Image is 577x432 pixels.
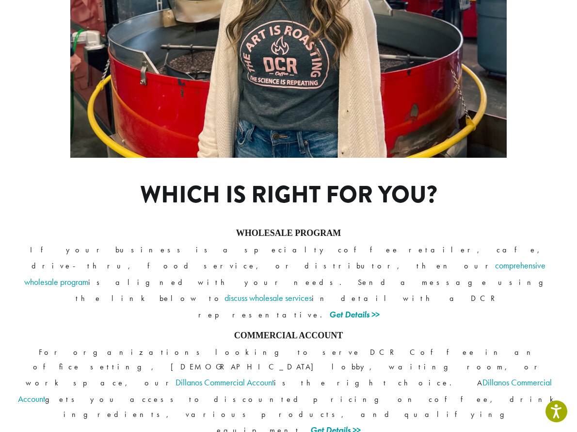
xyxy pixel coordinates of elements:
[18,377,552,404] a: Dillanos Commercial Account
[329,309,379,320] a: Get Details >>
[83,181,494,209] h1: Which is right for you?
[176,377,274,388] a: Dillanos Commercial Account
[15,243,562,323] p: If your business is a specialty coffee retailer, cafe, drive-thru, food service, or distributor, ...
[15,228,562,239] h4: WHOLESALE PROGRAM
[224,292,312,303] a: discuss wholesale services
[15,331,562,341] h4: COMMERCIAL ACCOUNT
[24,260,545,287] a: comprehensive wholesale program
